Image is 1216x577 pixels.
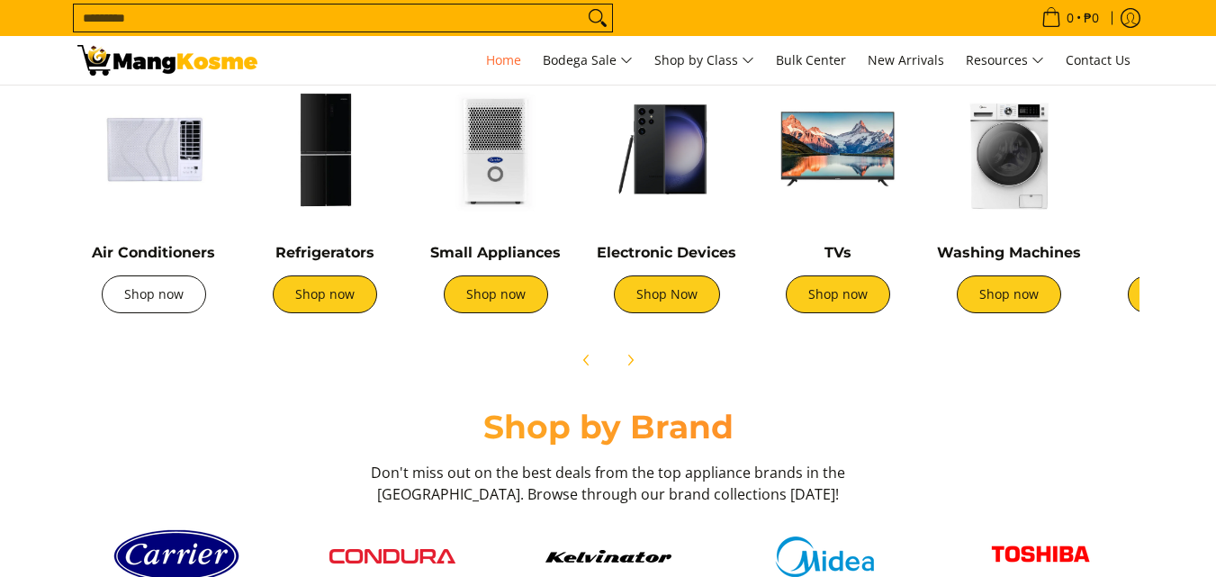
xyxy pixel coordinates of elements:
[293,549,491,563] a: Condura logo red
[966,50,1044,72] span: Resources
[92,244,215,261] a: Air Conditioners
[1036,8,1104,28] span: •
[275,36,1139,85] nav: Main Menu
[932,73,1085,226] img: Washing Machines
[786,275,890,313] a: Shop now
[248,73,401,226] img: Refrigerators
[610,340,650,380] button: Next
[590,73,743,226] img: Electronic Devices
[824,244,851,261] a: TVs
[419,73,572,226] img: Small Appliances
[654,50,754,72] span: Shop by Class
[430,244,561,261] a: Small Appliances
[645,36,763,85] a: Shop by Class
[767,36,855,85] a: Bulk Center
[776,51,846,68] span: Bulk Center
[77,45,257,76] img: Mang Kosme: Your Home Appliances Warehouse Sale Partner!
[761,536,887,577] img: Midea logo 405e5d5e af7e 429b b899 c48f4df307b6
[583,5,612,32] button: Search
[761,73,914,226] img: TVs
[275,244,374,261] a: Refrigerators
[868,51,944,68] span: New Arrivals
[273,275,377,313] a: Shop now
[77,407,1139,447] h2: Shop by Brand
[957,36,1053,85] a: Resources
[365,462,851,505] h3: Don't miss out on the best deals from the top appliance brands in the [GEOGRAPHIC_DATA]. Browse t...
[77,73,230,226] img: Air Conditioners
[597,244,736,261] a: Electronic Devices
[509,550,707,563] a: Kelvinator button 9a26f67e caed 448c 806d e01e406ddbdc
[534,36,642,85] a: Bodega Sale
[102,275,206,313] a: Shop now
[1064,12,1076,24] span: 0
[937,244,1081,261] a: Washing Machines
[1057,36,1139,85] a: Contact Us
[444,275,548,313] a: Shop now
[477,36,530,85] a: Home
[543,50,633,72] span: Bodega Sale
[957,275,1061,313] a: Shop now
[614,275,720,313] a: Shop Now
[329,549,455,563] img: Condura logo red
[1081,12,1102,24] span: ₱0
[567,340,607,380] button: Previous
[545,550,671,563] img: Kelvinator button 9a26f67e caed 448c 806d e01e406ddbdc
[1066,51,1130,68] span: Contact Us
[486,51,521,68] span: Home
[859,36,953,85] a: New Arrivals
[725,536,923,577] a: Midea logo 405e5d5e af7e 429b b899 c48f4df307b6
